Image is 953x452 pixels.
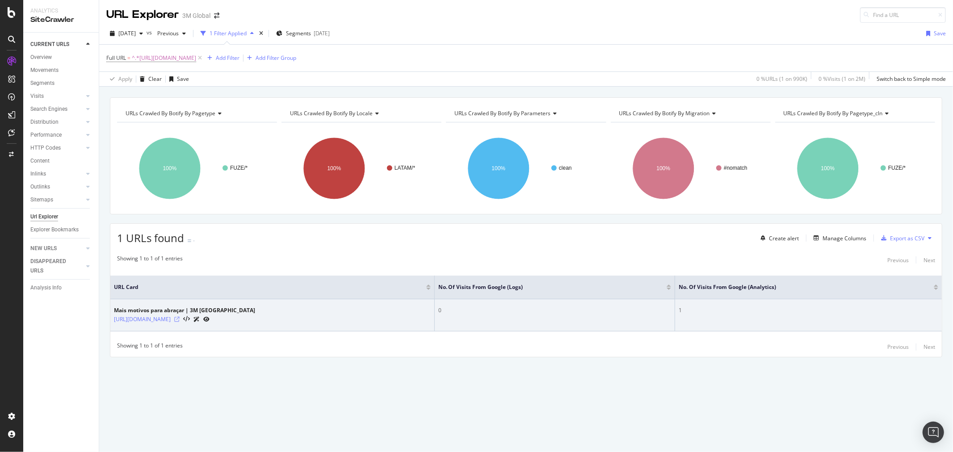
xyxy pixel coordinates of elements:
[888,165,906,171] text: FUZE/*
[446,130,606,207] svg: A chart.
[117,130,277,207] div: A chart.
[438,306,671,314] div: 0
[183,316,190,322] button: View HTML Source
[679,306,938,314] div: 1
[132,52,196,64] span: ^.*[URL][DOMAIN_NAME]
[114,306,255,314] div: Mais motivos para abraçar | 3M [GEOGRAPHIC_DATA]
[288,106,433,121] h4: URLs Crawled By Botify By locale
[438,283,653,291] span: No. of Visits from Google (Logs)
[136,72,162,86] button: Clear
[30,92,84,101] a: Visits
[243,53,296,63] button: Add Filter Group
[860,7,946,23] input: Find a URL
[819,75,865,83] div: 0 % Visits ( 1 on 2M )
[117,230,184,245] span: 1 URLs found
[30,143,61,153] div: HTTP Codes
[30,130,62,140] div: Performance
[174,317,180,322] a: Visit Online Page
[30,283,92,293] a: Analysis Info
[114,315,171,324] a: [URL][DOMAIN_NAME]
[924,256,935,264] div: Next
[154,29,179,37] span: Previous
[784,109,883,117] span: URLs Crawled By Botify By pagetype_cln
[177,75,189,83] div: Save
[114,283,424,291] span: URL Card
[924,255,935,265] button: Next
[197,26,257,41] button: 1 Filter Applied
[106,26,147,41] button: [DATE]
[257,29,265,38] div: times
[193,314,200,324] a: AI Url Details
[30,244,57,253] div: NEW URLS
[193,237,195,244] div: -
[30,53,92,62] a: Overview
[106,7,179,22] div: URL Explorer
[395,165,416,171] text: LATAM/*
[611,130,771,207] svg: A chart.
[30,79,92,88] a: Segments
[30,53,52,62] div: Overview
[923,26,946,41] button: Save
[887,255,909,265] button: Previous
[454,109,550,117] span: URLs Crawled By Botify By parameters
[203,314,210,324] a: URL Inspection
[30,212,92,222] a: Url Explorer
[30,225,79,234] div: Explorer Bookmarks
[492,165,506,172] text: 100%
[924,342,935,352] button: Next
[924,343,935,351] div: Next
[163,165,177,172] text: 100%
[256,54,296,62] div: Add Filter Group
[273,26,333,41] button: Segments[DATE]
[118,29,136,37] span: 2025 Sep. 14th
[30,182,50,192] div: Outlinks
[617,106,763,121] h4: URLs Crawled By Botify By migration
[934,29,946,37] div: Save
[30,66,59,75] div: Movements
[182,11,210,20] div: 3M Global
[923,422,944,443] div: Open Intercom Messenger
[30,143,84,153] a: HTTP Codes
[559,165,572,171] text: clean
[154,26,189,41] button: Previous
[230,165,248,171] text: FUZE/*
[887,342,909,352] button: Previous
[204,53,239,63] button: Add Filter
[30,257,84,276] a: DISAPPEARED URLS
[769,234,799,242] div: Create alert
[286,29,311,37] span: Segments
[30,244,84,253] a: NEW URLS
[127,54,130,62] span: =
[327,165,341,172] text: 100%
[30,92,44,101] div: Visits
[30,182,84,192] a: Outlinks
[873,72,946,86] button: Switch back to Simple mode
[775,130,935,207] svg: A chart.
[126,109,215,117] span: URLs Crawled By Botify By pagetype
[30,79,55,88] div: Segments
[877,231,924,245] button: Export as CSV
[890,234,924,242] div: Export as CSV
[117,255,183,265] div: Showing 1 to 1 of 1 entries
[117,342,183,352] div: Showing 1 to 1 of 1 entries
[823,234,866,242] div: Manage Columns
[810,233,866,243] button: Manage Columns
[30,40,84,49] a: CURRENT URLS
[30,195,84,205] a: Sitemaps
[30,40,69,49] div: CURRENT URLS
[216,54,239,62] div: Add Filter
[30,283,62,293] div: Analysis Info
[30,117,59,127] div: Distribution
[30,105,84,114] a: Search Engines
[756,75,807,83] div: 0 % URLs ( 1 on 990K )
[30,169,84,179] a: Inlinks
[757,231,799,245] button: Create alert
[656,165,670,172] text: 100%
[188,239,191,242] img: Equal
[887,343,909,351] div: Previous
[782,106,927,121] h4: URLs Crawled By Botify By pagetype_cln
[679,283,920,291] span: No. of Visits from Google (Analytics)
